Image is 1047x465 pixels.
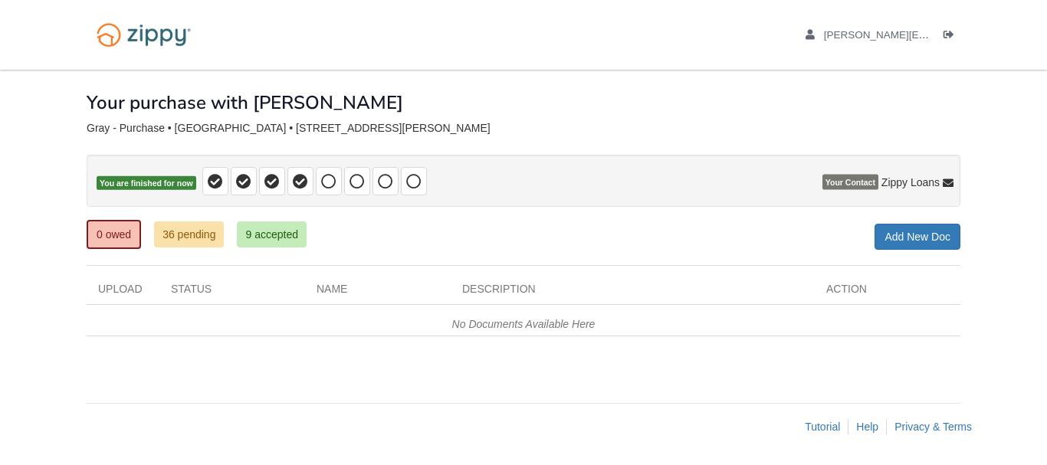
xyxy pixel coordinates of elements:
a: Add New Doc [875,224,960,250]
img: Logo [87,15,201,54]
em: No Documents Available Here [452,318,596,330]
a: 9 accepted [237,221,307,247]
div: Status [159,281,305,304]
span: Zippy Loans [881,175,940,190]
a: 36 pending [154,221,224,247]
a: Help [856,421,878,433]
span: Your Contact [822,175,878,190]
div: Upload [87,281,159,304]
span: You are finished for now [97,176,196,191]
a: 0 owed [87,220,141,249]
div: Description [451,281,815,304]
div: Name [305,281,451,304]
div: Action [815,281,960,304]
a: Tutorial [805,421,840,433]
div: Gray - Purchase • [GEOGRAPHIC_DATA] • [STREET_ADDRESS][PERSON_NAME] [87,122,960,135]
a: Log out [944,29,960,44]
h1: Your purchase with [PERSON_NAME] [87,93,403,113]
a: Privacy & Terms [894,421,972,433]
